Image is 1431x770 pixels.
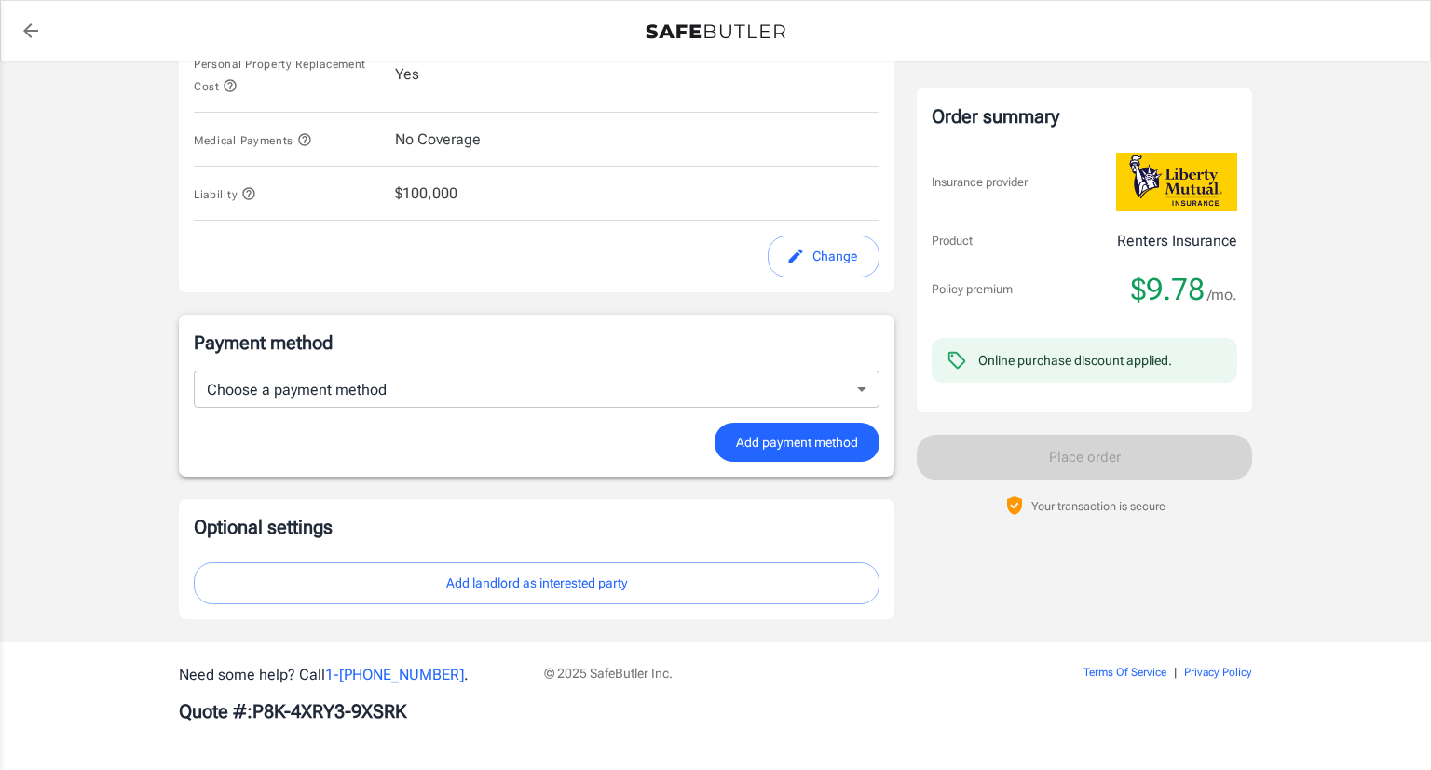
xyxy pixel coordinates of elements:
button: Add payment method [715,423,879,463]
img: Liberty Mutual [1116,153,1237,211]
p: Insurance provider [932,173,1028,192]
p: Your transaction is secure [1031,497,1165,515]
span: /mo. [1207,282,1237,308]
button: Medical Payments [194,128,312,151]
p: Payment method [194,330,879,356]
p: © 2025 SafeButler Inc. [544,664,978,682]
button: Personal Property Replacement Cost [194,52,380,97]
p: Policy premium [932,280,1013,299]
a: Terms Of Service [1083,666,1166,679]
div: Online purchase discount applied. [978,351,1172,370]
span: Yes [395,63,419,86]
span: Add payment method [736,431,858,454]
button: Add landlord as interested party [194,562,879,604]
img: Back to quotes [646,24,785,39]
span: No Coverage [395,128,481,151]
p: Optional settings [194,514,879,540]
a: back to quotes [12,12,49,49]
a: Privacy Policy [1184,666,1252,679]
span: Medical Payments [194,134,312,147]
a: 1-[PHONE_NUMBER] [325,666,464,683]
b: Quote #: P8K-4XRY3-9XSRK [179,700,406,723]
span: Liability [194,188,256,201]
p: Renters Insurance [1117,230,1237,252]
button: Liability [194,182,256,205]
button: edit [768,236,879,277]
span: | [1174,666,1177,679]
span: $9.78 [1131,271,1205,308]
p: Product [932,232,973,250]
div: Order summary [932,102,1237,130]
p: Need some help? Call . [179,664,522,686]
span: $100,000 [395,182,457,205]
